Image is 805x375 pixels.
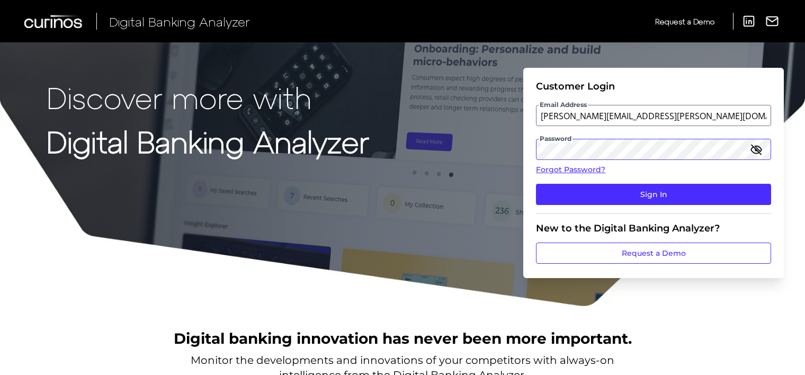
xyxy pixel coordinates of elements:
div: Customer Login [536,81,771,92]
span: Password [539,135,573,143]
span: Email Address [539,101,588,109]
span: Digital Banking Analyzer [109,14,250,29]
h2: Digital banking innovation has never been more important. [174,328,632,349]
a: Forgot Password? [536,164,771,175]
img: Curinos [24,15,84,28]
a: Request a Demo [536,243,771,264]
p: Discover more with [47,81,369,114]
span: Request a Demo [655,17,714,26]
button: Sign In [536,184,771,205]
a: Request a Demo [655,13,714,30]
strong: Digital Banking Analyzer [47,123,369,159]
div: New to the Digital Banking Analyzer? [536,222,771,234]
